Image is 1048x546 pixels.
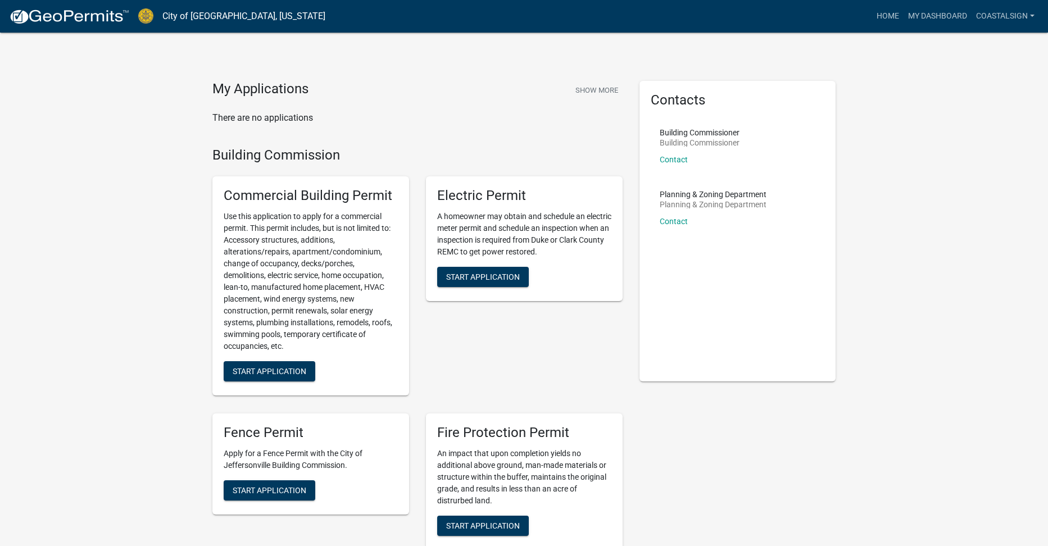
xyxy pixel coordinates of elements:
p: Planning & Zoning Department [660,201,766,208]
a: My Dashboard [904,6,972,27]
span: Start Application [233,485,306,494]
button: Show More [571,81,623,99]
h5: Contacts [651,92,825,108]
h4: My Applications [212,81,308,98]
a: Contact [660,217,688,226]
span: Start Application [446,521,520,530]
span: Start Application [446,272,520,281]
a: Contact [660,155,688,164]
p: An impact that upon completion yields no additional above ground, man-made materials or structure... [437,448,611,507]
button: Start Application [437,516,529,536]
p: Building Commissioner [660,139,740,147]
p: Planning & Zoning Department [660,190,766,198]
a: City of [GEOGRAPHIC_DATA], [US_STATE] [162,7,325,26]
p: Building Commissioner [660,129,740,136]
button: Start Application [224,361,315,381]
a: Home [872,6,904,27]
a: coastalsign [972,6,1039,27]
h5: Electric Permit [437,188,611,204]
h4: Building Commission [212,147,623,163]
button: Start Application [224,480,315,501]
h5: Fence Permit [224,425,398,441]
img: City of Jeffersonville, Indiana [138,8,153,24]
button: Start Application [437,267,529,287]
p: Use this application to apply for a commercial permit. This permit includes, but is not limited t... [224,211,398,352]
h5: Commercial Building Permit [224,188,398,204]
h5: Fire Protection Permit [437,425,611,441]
p: There are no applications [212,111,623,125]
p: A homeowner may obtain and schedule an electric meter permit and schedule an inspection when an i... [437,211,611,258]
p: Apply for a Fence Permit with the City of Jeffersonville Building Commission. [224,448,398,471]
span: Start Application [233,367,306,376]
